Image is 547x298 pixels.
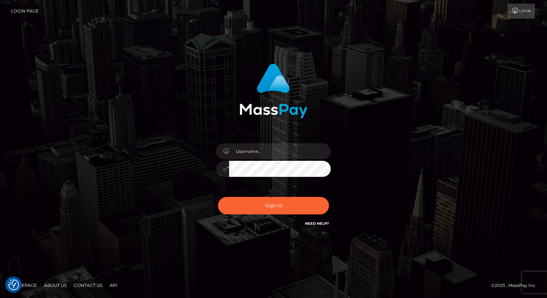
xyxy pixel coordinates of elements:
button: Sign in [218,197,329,214]
div: © 2025 , MassPay Inc. [491,282,542,289]
a: Contact Us [71,280,105,291]
a: Homepage [8,280,40,291]
a: About Us [41,280,69,291]
button: Consent Preferences [8,279,19,290]
a: Login [508,4,535,19]
a: Login Page [11,4,39,19]
input: Username... [229,143,331,159]
img: Revisit consent button [8,279,19,290]
a: Need Help? [305,221,329,226]
a: API [107,280,120,291]
img: MassPay Login [239,64,308,118]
